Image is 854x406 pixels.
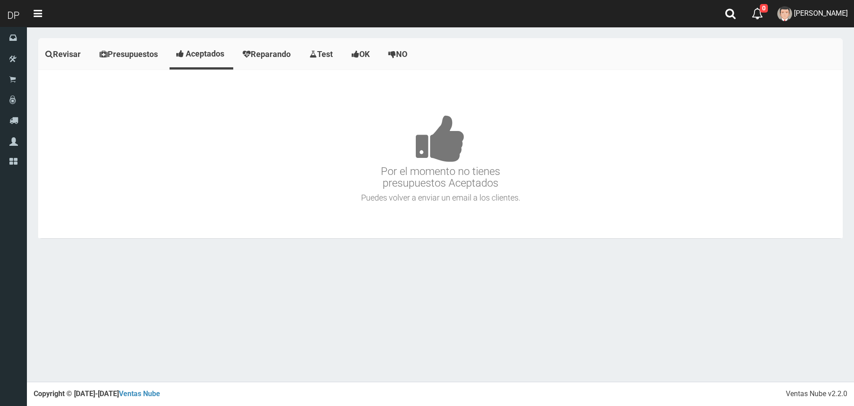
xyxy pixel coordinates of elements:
a: Revisar [38,40,90,68]
span: 0 [760,4,768,13]
img: User Image [777,6,792,21]
span: Presupuestos [108,49,158,59]
strong: Copyright © [DATE]-[DATE] [34,389,160,398]
a: Ventas Nube [119,389,160,398]
h4: Puedes volver a enviar un email a los clientes. [40,193,841,202]
div: Ventas Nube v2.2.0 [786,389,847,399]
a: Test [302,40,342,68]
a: Presupuestos [92,40,167,68]
a: NO [381,40,417,68]
span: OK [359,49,370,59]
span: NO [396,49,407,59]
h3: Por el momento no tienes presupuestos Aceptados [40,88,841,189]
a: Aceptados [170,40,233,67]
span: [PERSON_NAME] [794,9,848,17]
span: Test [317,49,333,59]
span: Revisar [53,49,81,59]
span: Reparando [251,49,291,59]
a: Reparando [235,40,300,68]
a: OK [344,40,379,68]
span: Aceptados [186,49,224,58]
